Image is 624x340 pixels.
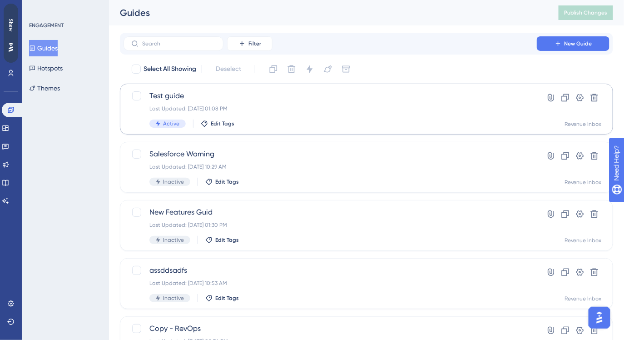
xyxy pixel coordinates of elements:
[216,64,241,75] span: Deselect
[211,120,234,127] span: Edit Tags
[30,94,149,101] span: 1. We’re sorry to see you go! 😔If there is something we could fix, please reach out to us via the...
[11,5,115,19] span: Use to navigate between the steps or end the guide (Next, Previous, Done).
[142,40,216,47] input: Search
[565,120,602,128] div: Revenue Inbox
[163,178,184,185] span: Inactive
[21,2,57,13] span: Need Help?
[205,178,239,185] button: Edit Tags
[149,207,511,218] span: New Features Guid
[144,64,196,75] span: Select All Showing
[564,9,608,16] span: Publish Changes
[9,65,33,76] div: Guide ID:
[205,236,239,244] button: Edit Tags
[149,323,511,334] span: Copy - RevOps
[39,67,55,75] div: 151622
[565,237,602,244] div: Revenue Inbox
[163,295,184,302] span: Inactive
[29,22,64,29] div: ENGAGEMENT
[201,120,234,127] button: Edit Tags
[120,6,536,19] div: Guides
[133,67,152,75] span: Settings
[4,3,34,17] button: Back
[163,120,179,127] span: Active
[565,40,592,47] span: New Guide
[586,304,613,331] iframe: UserGuiding AI Assistant Launcher
[149,265,511,276] span: assddsadfs
[113,42,124,49] span: Step
[537,36,609,51] button: New Guide
[29,60,63,76] button: Hotspots
[149,280,511,287] div: Last Updated: [DATE] 10:53 AM
[248,40,261,47] span: Filter
[149,90,511,101] span: Test guide
[149,149,511,160] span: Salesforce Warning
[227,36,272,51] button: Filter
[9,39,85,52] span: Test guide
[215,236,239,244] span: Edit Tags
[215,178,239,185] span: Edit Tags
[559,5,613,20] button: Publish Changes
[163,236,184,244] span: Inactive
[208,61,249,77] button: Deselect
[149,163,511,170] div: Last Updated: [DATE] 10:29 AM
[205,295,239,302] button: Edit Tags
[18,6,30,14] span: Back
[215,295,239,302] span: Edit Tags
[565,295,602,302] div: Revenue Inbox
[29,40,58,56] button: Guides
[29,80,60,96] button: Themes
[122,64,153,78] button: Settings
[149,221,511,229] div: Last Updated: [DATE] 01:30 PM
[92,38,134,53] button: Step
[149,105,511,112] div: Last Updated: [DATE] 01:08 PM
[565,179,602,186] div: Revenue Inbox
